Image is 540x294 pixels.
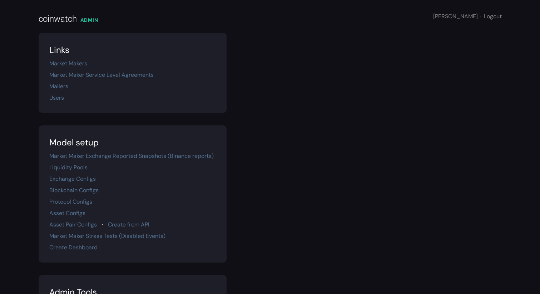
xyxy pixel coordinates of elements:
a: Users [49,94,64,101]
a: Asset Pair Configs [49,221,97,228]
a: Market Makers [49,60,87,67]
div: Links [49,44,216,56]
a: Market Maker Service Level Agreements [49,71,154,79]
div: Model setup [49,136,216,149]
a: Logout [484,13,502,20]
span: · [480,13,481,20]
a: Exchange Configs [49,175,96,183]
div: coinwatch [39,13,77,25]
a: Market Maker Exchange Reported Snapshots (Binance reports) [49,152,214,160]
a: Create Dashboard [49,244,98,251]
a: Create from API [108,221,149,228]
a: Protocol Configs [49,198,92,205]
a: Mailers [49,83,68,90]
span: · [102,221,103,228]
div: [PERSON_NAME] [433,12,502,21]
div: ADMIN [80,16,98,24]
a: Blockchain Configs [49,186,99,194]
a: Market Maker Stress Tests (Disabled Events) [49,232,165,240]
a: Asset Configs [49,209,85,217]
a: Liquidity Pools [49,164,88,171]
